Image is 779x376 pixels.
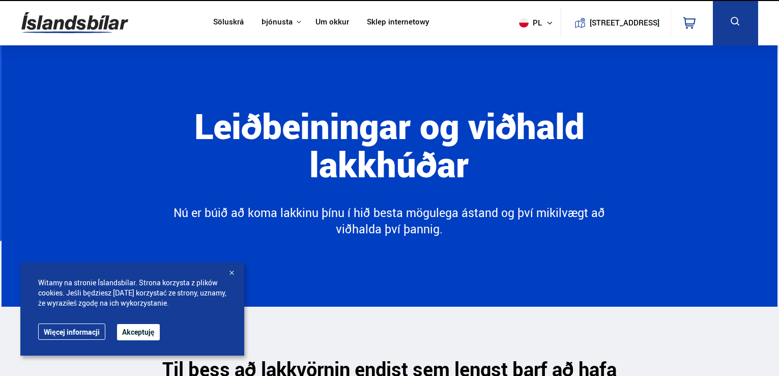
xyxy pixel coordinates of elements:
[519,18,529,28] img: svg+xml;base64,PHN2ZyB4bWxucz0iaHR0cDovL3d3dy53My5vcmcvMjAwMC9zdmciIHdpZHRoPSI1MTIiIGhlaWdodD0iNT...
[515,18,540,28] span: pl
[117,324,160,340] button: Akceptuję
[113,106,666,205] h1: Leiðbeiningar og viðhald lakkhúðar
[168,205,611,237] p: Nú er búið að koma lakkinu þínu í hið besta mögulega ástand og því mikilvægt að viðhalda því þannig.
[367,17,429,28] a: Sklep internetowy
[594,18,656,27] button: [STREET_ADDRESS]
[38,278,226,308] span: Witamy na stronie Íslandsbílar. Strona korzysta z plików cookies. Jeśli będziesz [DATE] korzystać...
[213,17,244,28] a: Söluskrá
[315,17,349,28] a: Um okkur
[38,324,105,340] a: Więcej informacji
[566,8,665,37] a: [STREET_ADDRESS]
[21,6,128,39] img: G0Ugv5HjCgRt.svg
[262,17,293,27] button: Þjónusta
[515,8,561,38] button: pl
